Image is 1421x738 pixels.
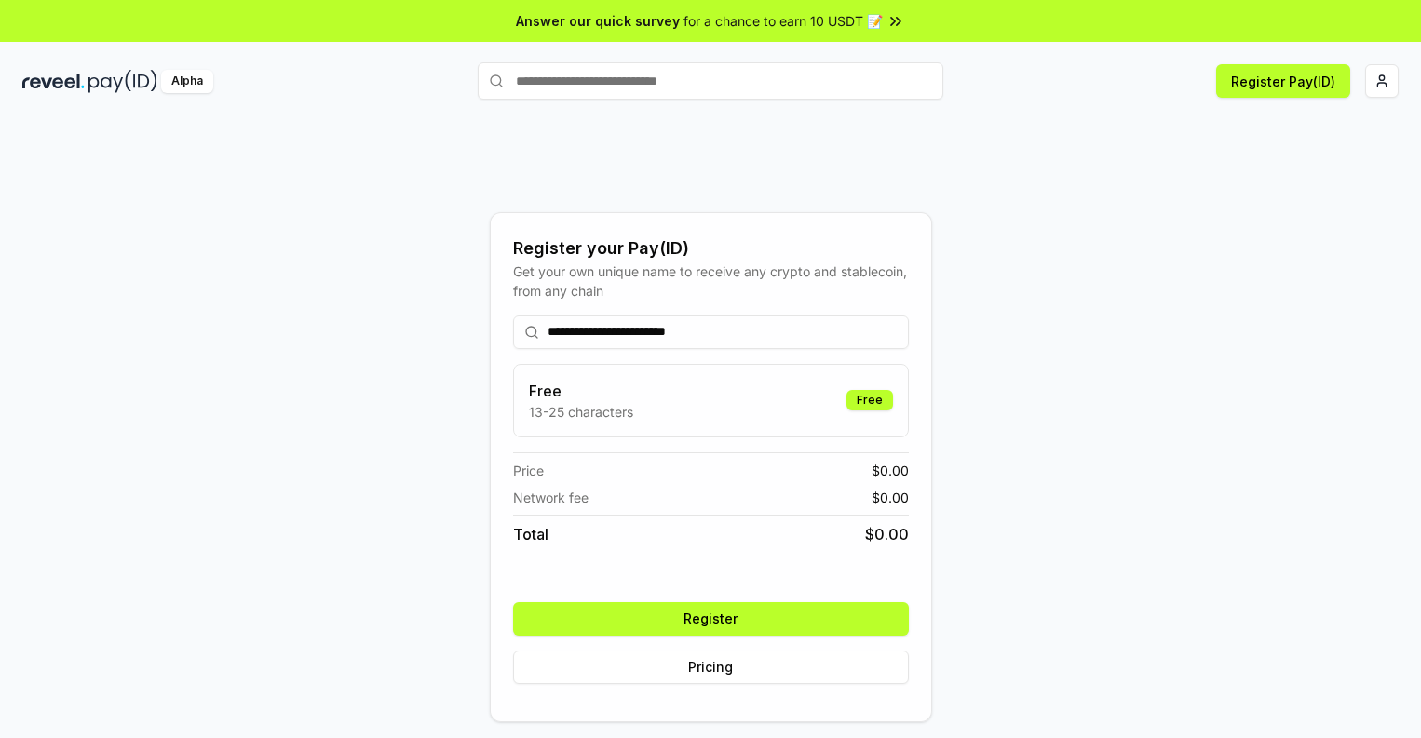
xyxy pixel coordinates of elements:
[683,11,883,31] span: for a chance to earn 10 USDT 📝
[88,70,157,93] img: pay_id
[1216,64,1350,98] button: Register Pay(ID)
[516,11,680,31] span: Answer our quick survey
[872,461,909,480] span: $ 0.00
[513,523,548,545] span: Total
[513,602,909,636] button: Register
[529,402,633,422] p: 13-25 characters
[161,70,213,93] div: Alpha
[865,523,909,545] span: $ 0.00
[846,390,893,410] div: Free
[22,70,85,93] img: reveel_dark
[513,262,909,301] div: Get your own unique name to receive any crypto and stablecoin, from any chain
[529,380,633,402] h3: Free
[513,488,589,507] span: Network fee
[513,461,544,480] span: Price
[513,651,909,684] button: Pricing
[513,235,909,262] div: Register your Pay(ID)
[872,488,909,507] span: $ 0.00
